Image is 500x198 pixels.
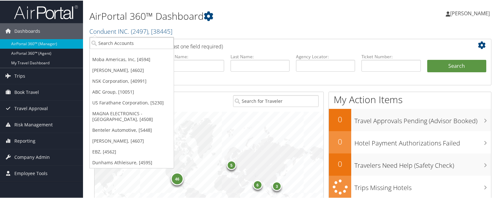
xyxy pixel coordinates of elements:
button: Search [427,59,486,72]
h2: 0 [329,158,351,169]
span: Risk Management [14,116,53,132]
h1: AirPortal 360™ Dashboard [89,9,360,22]
h3: Travel Approvals Pending (Advisor Booked) [354,113,491,125]
a: NSK Corporation, [40991] [90,75,174,86]
label: First Name: [165,53,224,59]
a: EBZ, [4562] [90,146,174,157]
a: Trips Missing Hotels [329,175,491,198]
a: [PERSON_NAME], [4602] [90,64,174,75]
label: Ticket Number: [361,53,420,59]
a: Moba Americas, Inc, [4594] [90,53,174,64]
div: 3 [272,181,282,190]
a: 0Travelers Need Help (Safety Check) [329,153,491,175]
img: airportal-logo.png [14,4,78,19]
div: 5 [227,159,236,169]
a: Conduent INC. [89,26,172,35]
span: ( 2497 ) [131,26,148,35]
h1: My Action Items [329,92,491,106]
span: Book Travel [14,84,39,100]
label: Last Name: [231,53,290,59]
a: US Farathane Corporation, [5230] [90,97,174,108]
span: Reporting [14,132,35,148]
input: Search for Traveler [233,95,319,106]
span: Company Admin [14,149,50,165]
h3: Hotel Payment Authorizations Failed [354,135,491,147]
h2: 0 [329,113,351,124]
h2: 0 [329,136,351,146]
label: Agency Locator: [296,53,355,59]
a: Dunhams Athleisure, [4595] [90,157,174,167]
h3: Travelers Need Help (Safety Check) [354,157,491,169]
a: [PERSON_NAME] [446,3,496,22]
span: (at least one field required) [162,42,223,49]
div: 6 [253,179,262,189]
div: 46 [171,172,184,185]
a: MAGNA ELECTRONICS - [GEOGRAPHIC_DATA], [4508] [90,108,174,124]
span: , [ 38445 ] [148,26,172,35]
a: ABC Group, [10051] [90,86,174,97]
a: 0Hotel Payment Authorizations Failed [329,131,491,153]
a: Benteler Automotive, [5448] [90,124,174,135]
h3: Trips Missing Hotels [354,180,491,192]
span: Employee Tools [14,165,48,181]
span: Trips [14,67,25,83]
span: [PERSON_NAME] [450,9,490,16]
input: Search Accounts [90,37,174,48]
a: 0Travel Approvals Pending (Advisor Booked) [329,108,491,131]
a: [PERSON_NAME], [4607] [90,135,174,146]
span: Travel Approval [14,100,48,116]
h2: Airtinerary Lookup [99,39,453,50]
span: Dashboards [14,23,40,39]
